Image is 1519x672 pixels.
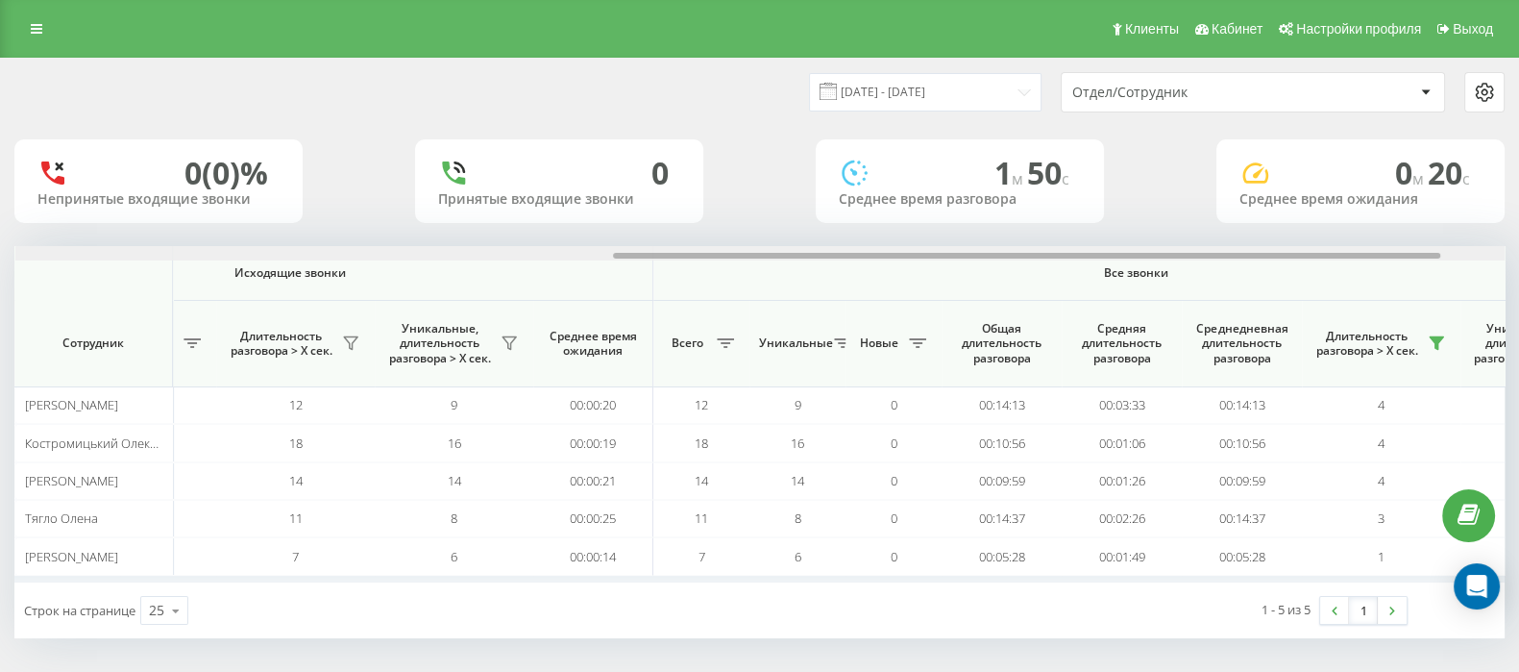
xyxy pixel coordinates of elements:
[289,472,303,489] span: 14
[1212,21,1262,37] span: Кабинет
[448,435,461,452] span: 16
[1062,168,1069,189] span: c
[942,500,1062,537] td: 00:14:37
[1125,21,1179,37] span: Клиенты
[1027,152,1069,193] span: 50
[1262,600,1311,619] div: 1 - 5 из 5
[1182,386,1302,424] td: 00:14:13
[451,510,457,527] span: 8
[451,396,457,413] span: 9
[1062,386,1182,424] td: 00:03:33
[695,510,708,527] span: 11
[438,191,680,208] div: Принятые входящие звонки
[695,396,708,413] span: 12
[1239,191,1482,208] div: Среднее время ожидания
[1428,152,1470,193] span: 20
[533,500,653,537] td: 00:00:25
[1378,548,1384,565] span: 1
[942,386,1062,424] td: 00:14:13
[1182,424,1302,461] td: 00:10:56
[698,548,705,565] span: 7
[37,191,280,208] div: Непринятые входящие звонки
[1395,152,1428,193] span: 0
[533,462,653,500] td: 00:00:21
[791,472,804,489] span: 14
[891,396,897,413] span: 0
[548,329,638,359] span: Среднее время ожидания
[25,472,118,489] span: [PERSON_NAME]
[1412,168,1428,189] span: м
[289,396,303,413] span: 12
[1182,500,1302,537] td: 00:14:37
[663,336,711,351] span: Всего
[533,537,653,575] td: 00:00:14
[891,510,897,527] span: 0
[891,472,897,489] span: 0
[1462,168,1470,189] span: c
[1378,472,1384,489] span: 4
[1296,21,1421,37] span: Настройки профиля
[292,548,299,565] span: 7
[149,601,164,620] div: 25
[1062,537,1182,575] td: 00:01:49
[1311,329,1422,359] span: Длительность разговора > Х сек.
[956,321,1047,366] span: Общая длительность разговора
[289,510,303,527] span: 11
[795,396,801,413] span: 9
[1062,500,1182,537] td: 00:02:26
[24,602,135,619] span: Строк на странице
[533,386,653,424] td: 00:00:20
[1012,168,1027,189] span: м
[384,321,495,366] span: Уникальные, длительность разговора > Х сек.
[942,462,1062,500] td: 00:09:59
[1182,537,1302,575] td: 00:05:28
[451,548,457,565] span: 6
[759,336,828,351] span: Уникальные
[855,336,903,351] span: Новые
[1454,563,1500,610] div: Open Intercom Messenger
[226,329,336,359] span: Длительность разговора > Х сек.
[891,548,897,565] span: 0
[695,472,708,489] span: 14
[1062,462,1182,500] td: 00:01:26
[1349,597,1378,624] a: 1
[25,435,184,452] span: Костромицький Олександр
[1378,435,1384,452] span: 4
[25,510,98,527] span: Тягло Олена
[651,155,669,191] div: 0
[795,510,801,527] span: 8
[942,537,1062,575] td: 00:05:28
[1378,396,1384,413] span: 4
[25,396,118,413] span: [PERSON_NAME]
[31,336,156,351] span: Сотрудник
[289,435,303,452] span: 18
[1062,424,1182,461] td: 00:01:06
[184,155,268,191] div: 0 (0)%
[795,548,801,565] span: 6
[791,435,804,452] span: 16
[1076,321,1167,366] span: Средняя длительность разговора
[942,424,1062,461] td: 00:10:56
[1453,21,1493,37] span: Выход
[695,435,708,452] span: 18
[1182,462,1302,500] td: 00:09:59
[994,152,1027,193] span: 1
[1072,85,1302,101] div: Отдел/Сотрудник
[891,435,897,452] span: 0
[25,548,118,565] span: [PERSON_NAME]
[533,424,653,461] td: 00:00:19
[448,472,461,489] span: 14
[1378,510,1384,527] span: 3
[839,191,1081,208] div: Среднее время разговора
[1196,321,1287,366] span: Среднедневная длительность разговора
